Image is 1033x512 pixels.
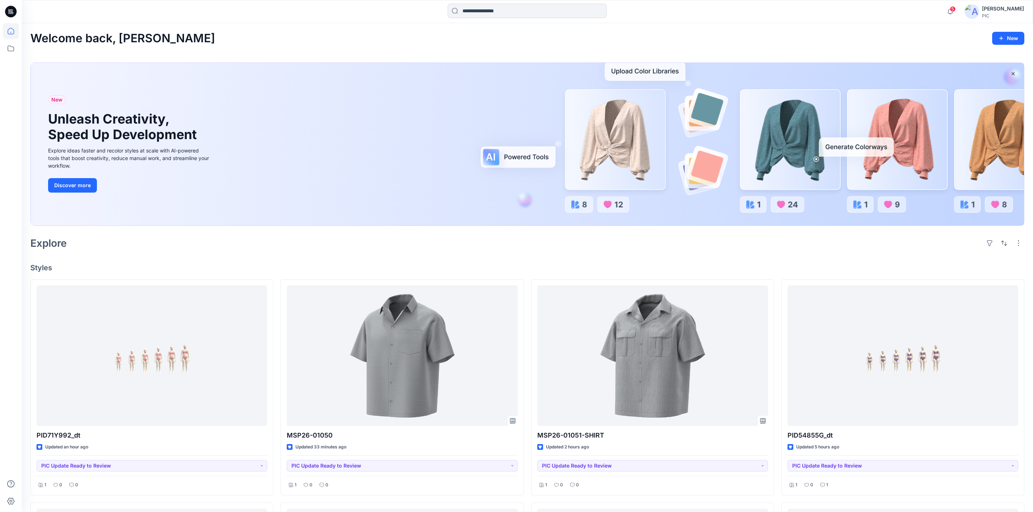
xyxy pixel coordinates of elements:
p: PID71Y992_dt [37,430,267,440]
p: 0 [810,481,813,489]
a: MSP26-01051-SHIRT [537,285,768,426]
a: PID71Y992_dt [37,285,267,426]
p: 0 [75,481,78,489]
h4: Styles [30,263,1024,272]
h2: Welcome back, [PERSON_NAME] [30,32,215,45]
p: 1 [545,481,547,489]
p: 1 [295,481,296,489]
p: 1 [44,481,46,489]
button: Discover more [48,178,97,193]
p: 0 [576,481,579,489]
div: [PERSON_NAME] [982,4,1024,13]
div: PIC [982,13,1024,18]
p: MSP26-01050 [287,430,517,440]
p: 0 [310,481,312,489]
p: 0 [560,481,563,489]
div: Explore ideas faster and recolor styles at scale with AI-powered tools that boost creativity, red... [48,147,211,169]
h1: Unleash Creativity, Speed Up Development [48,111,200,142]
h2: Explore [30,237,67,249]
p: Updated 5 hours ago [796,443,839,451]
p: MSP26-01051-SHIRT [537,430,768,440]
p: 1 [826,481,828,489]
span: New [51,95,63,104]
a: MSP26-01050 [287,285,517,426]
p: Updated 2 hours ago [546,443,589,451]
p: 1 [795,481,797,489]
img: avatar [965,4,979,19]
p: 0 [59,481,62,489]
p: Updated 33 minutes ago [295,443,346,451]
span: 5 [950,6,956,12]
p: PID54855G_dt [787,430,1018,440]
button: New [992,32,1024,45]
p: Updated an hour ago [45,443,88,451]
a: Discover more [48,178,211,193]
p: 0 [325,481,328,489]
a: PID54855G_dt [787,285,1018,426]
